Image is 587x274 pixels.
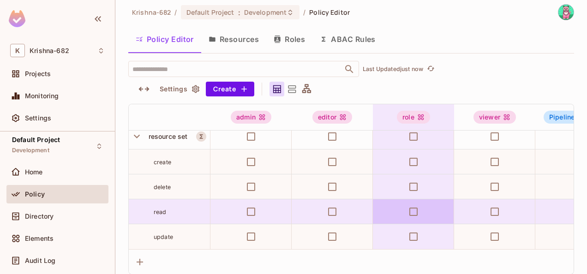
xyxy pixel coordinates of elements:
button: ABAC Rules [312,28,383,51]
span: Default Project [186,8,234,17]
span: Audit Log [25,257,55,264]
span: refresh [427,65,435,74]
span: Projects [25,70,51,77]
button: A Resource Set is a dynamically conditioned resource, defined by real-time criteria. [196,131,206,142]
span: Workspace: Krishna-682 [30,47,69,54]
span: Pipeline [549,113,579,121]
span: Default Project [12,136,60,143]
img: SReyMgAAAABJRU5ErkJggg== [9,10,25,27]
span: update [154,233,173,240]
img: Krishna prasad A [558,5,574,20]
button: Settings [156,82,202,96]
span: Directory [25,213,54,220]
span: K [10,44,25,57]
button: Open [343,63,356,76]
div: viewer [473,111,516,124]
button: Resources [201,28,266,51]
span: read [154,208,167,215]
span: Elements [25,235,54,242]
span: Development [244,8,287,17]
div: role [397,111,430,124]
span: create [154,159,171,166]
span: : [238,9,241,16]
button: Roles [266,28,312,51]
button: refresh [425,64,436,75]
div: admin [231,111,271,124]
span: Settings [25,114,51,122]
li: / [174,8,177,17]
button: Create [206,82,254,96]
button: Policy Editor [128,28,201,51]
span: Policy [25,191,45,198]
p: Last Updated just now [363,66,423,73]
span: resource set [145,132,188,140]
span: Development [12,147,49,154]
span: the active workspace [132,8,171,17]
li: / [303,8,305,17]
span: delete [154,184,171,191]
span: Policy Editor [309,8,350,17]
div: editor [312,111,352,124]
span: Monitoring [25,92,59,100]
span: Click to refresh data [423,64,436,75]
span: Home [25,168,43,176]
